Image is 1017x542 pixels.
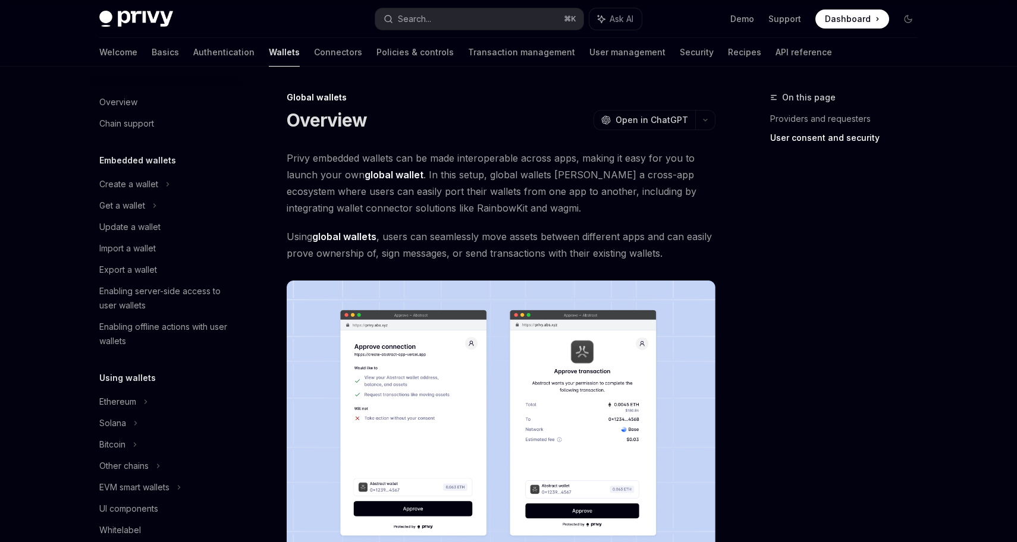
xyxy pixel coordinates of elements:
a: Import a wallet [90,238,242,259]
a: Support [768,13,801,25]
button: Ask AI [589,8,642,30]
a: Dashboard [815,10,889,29]
span: ⌘ K [564,14,576,24]
div: Get a wallet [99,198,145,213]
button: Toggle dark mode [899,10,918,29]
div: Solana [99,416,126,430]
div: Bitcoin [99,437,125,452]
a: Basics [152,38,179,67]
a: User management [589,38,666,67]
div: Chain support [99,116,154,131]
a: Enabling server-side access to user wallets [90,281,242,316]
a: Security [680,38,714,67]
a: Policies & controls [376,38,454,67]
h5: Using wallets [99,371,156,385]
a: Chain support [90,113,242,134]
a: Connectors [314,38,362,67]
a: Overview [90,92,242,113]
div: Export a wallet [99,263,157,277]
img: dark logo [99,11,173,27]
div: Enabling server-side access to user wallets [99,284,235,313]
span: On this page [782,90,836,105]
h1: Overview [287,109,367,131]
div: Enabling offline actions with user wallets [99,320,235,348]
a: UI components [90,498,242,519]
span: Dashboard [825,13,871,25]
a: Demo [730,13,754,25]
span: Open in ChatGPT [616,114,688,126]
div: Overview [99,95,137,109]
button: Search...⌘K [375,8,583,30]
a: Providers and requesters [770,109,927,128]
a: Whitelabel [90,519,242,541]
div: Ethereum [99,395,136,409]
div: Import a wallet [99,241,156,256]
a: Transaction management [468,38,575,67]
a: Update a wallet [90,216,242,238]
div: Global wallets [287,92,715,103]
a: Authentication [193,38,255,67]
span: Using , users can seamlessly move assets between different apps and can easily prove ownership of... [287,228,715,261]
a: Wallets [269,38,300,67]
div: UI components [99,502,158,516]
a: User consent and security [770,128,927,147]
strong: global wallets [312,231,376,242]
a: Welcome [99,38,137,67]
a: Enabling offline actions with user wallets [90,316,242,352]
h5: Embedded wallets [99,153,176,168]
a: Export a wallet [90,259,242,281]
div: Whitelabel [99,523,141,537]
a: Recipes [728,38,761,67]
a: API reference [776,38,832,67]
div: Update a wallet [99,220,161,234]
button: Open in ChatGPT [594,110,695,130]
div: EVM smart wallets [99,480,169,494]
strong: global wallet [365,169,423,181]
div: Other chains [99,459,149,473]
span: Privy embedded wallets can be made interoperable across apps, making it easy for you to launch yo... [287,150,715,216]
div: Search... [398,12,431,26]
span: Ask AI [610,13,633,25]
div: Create a wallet [99,177,158,191]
